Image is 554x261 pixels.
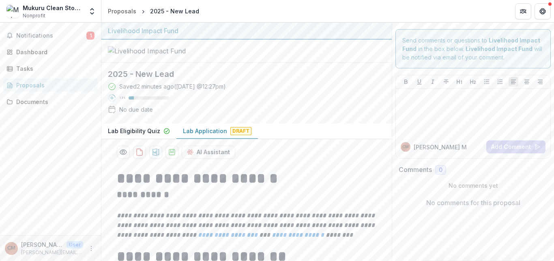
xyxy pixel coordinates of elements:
a: Proposals [105,5,140,17]
img: Livelihood Impact Fund [108,46,189,56]
div: Saved 2 minutes ago ( [DATE] @ 12:27pm ) [119,82,226,91]
button: Bold [401,77,411,87]
strong: Livelihood Impact Fund [466,45,533,52]
div: Tasks [16,64,91,73]
p: No comments yet [399,181,548,190]
button: Strike [441,77,451,87]
button: Notifications1 [3,29,98,42]
p: [PERSON_NAME] [21,240,63,249]
p: [PERSON_NAME][EMAIL_ADDRESS][DOMAIN_NAME] [21,249,83,256]
p: Lab Application [183,127,227,135]
button: Bullet List [482,77,492,87]
div: Charlot Magayi [402,145,409,149]
div: Documents [16,98,91,106]
a: Proposals [3,79,98,92]
div: No due date [119,105,153,114]
button: Preview 5425c313-69f8-4653-bab2-ef27cb790c40-4.pdf [117,146,130,159]
button: Align Right [535,77,545,87]
button: Align Center [522,77,532,87]
p: No comments for this proposal [426,198,520,208]
span: 1 [86,32,94,40]
button: download-proposal [165,146,178,159]
div: 2025 - New Lead [150,7,199,15]
span: Nonprofit [23,12,45,19]
div: Proposals [108,7,136,15]
button: AI Assistant [182,146,235,159]
span: Draft [230,127,251,135]
p: 13 % [119,95,125,101]
div: Dashboard [16,48,91,56]
button: Open entity switcher [86,3,98,19]
button: More [86,244,96,253]
a: Documents [3,95,98,108]
button: Italicize [428,77,438,87]
button: Partners [515,3,531,19]
a: Tasks [3,62,98,75]
button: download-proposal [133,146,146,159]
div: Send comments or questions to in the box below. will be notified via email of your comment. [395,29,551,68]
button: Get Help [535,3,551,19]
button: Ordered List [495,77,505,87]
div: Livelihood Impact Fund [108,26,385,36]
h2: Comments [399,166,432,174]
span: 0 [439,167,442,174]
button: download-proposal [149,146,162,159]
img: Mukuru Clean Stoves [6,5,19,18]
span: Notifications [16,32,86,39]
p: [PERSON_NAME] M [414,143,467,151]
div: Proposals [16,81,91,89]
button: Underline [414,77,424,87]
button: Heading 1 [455,77,464,87]
button: Heading 2 [468,77,478,87]
p: Lab Eligibility Quiz [108,127,160,135]
div: Charlot Magayi [7,246,15,251]
h2: 2025 - New Lead [108,69,372,79]
div: Mukuru Clean Stoves [23,4,83,12]
button: Align Left [509,77,518,87]
a: Dashboard [3,45,98,59]
button: Add Comment [486,140,545,153]
nav: breadcrumb [105,5,202,17]
p: User [67,241,83,248]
